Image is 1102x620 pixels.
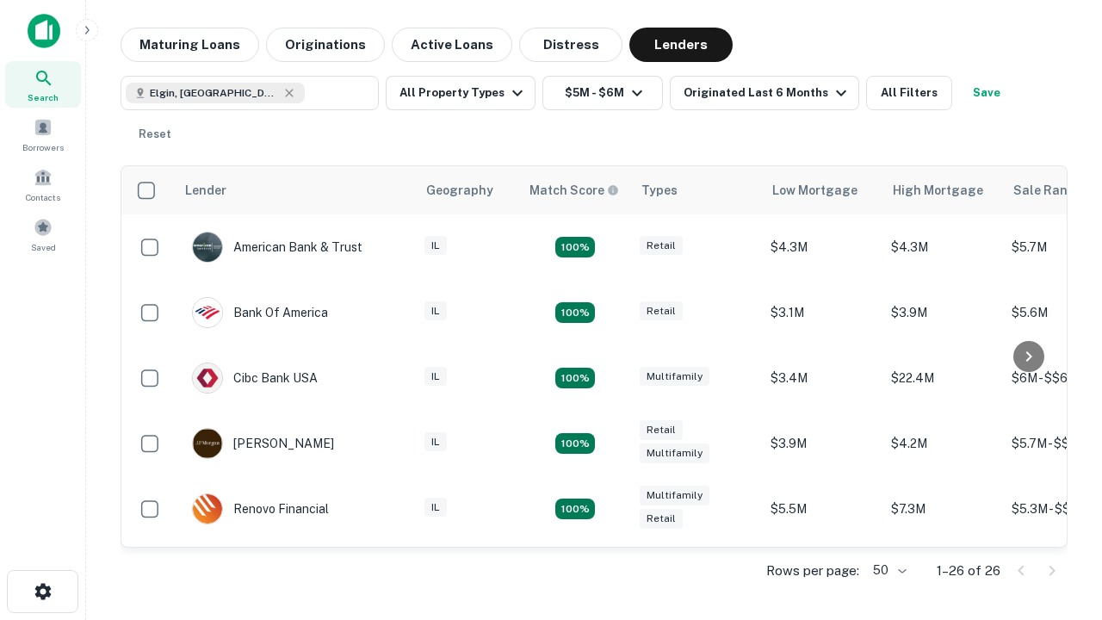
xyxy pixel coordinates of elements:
[28,90,59,104] span: Search
[424,367,447,387] div: IL
[266,28,385,62] button: Originations
[772,180,857,201] div: Low Mortgage
[640,420,683,440] div: Retail
[555,368,595,388] div: Matching Properties: 4, hasApolloMatch: undefined
[555,302,595,323] div: Matching Properties: 4, hasApolloMatch: undefined
[529,181,619,200] div: Capitalize uses an advanced AI algorithm to match your search with the best lender. The match sco...
[555,499,595,519] div: Matching Properties: 4, hasApolloMatch: undefined
[416,166,519,214] th: Geography
[121,28,259,62] button: Maturing Loans
[640,236,683,256] div: Retail
[670,76,859,110] button: Originated Last 6 Months
[5,61,81,108] a: Search
[529,181,616,200] h6: Match Score
[882,411,1003,476] td: $4.2M
[31,240,56,254] span: Saved
[519,28,622,62] button: Distress
[519,166,631,214] th: Capitalize uses an advanced AI algorithm to match your search with the best lender. The match sco...
[192,493,329,524] div: Renovo Financial
[192,363,318,394] div: Cibc Bank USA
[640,301,683,321] div: Retail
[762,345,882,411] td: $3.4M
[193,363,222,393] img: picture
[882,476,1003,542] td: $7.3M
[1016,482,1102,565] iframe: Chat Widget
[631,166,762,214] th: Types
[192,297,328,328] div: Bank Of America
[937,561,1000,581] p: 1–26 of 26
[193,494,222,524] img: picture
[193,232,222,262] img: picture
[127,117,183,152] button: Reset
[866,76,952,110] button: All Filters
[762,542,882,607] td: $2.2M
[175,166,416,214] th: Lender
[424,432,447,452] div: IL
[193,429,222,458] img: picture
[893,180,983,201] div: High Mortgage
[959,76,1014,110] button: Save your search to get updates of matches that match your search criteria.
[640,443,709,463] div: Multifamily
[882,280,1003,345] td: $3.9M
[426,180,493,201] div: Geography
[882,166,1003,214] th: High Mortgage
[629,28,733,62] button: Lenders
[762,166,882,214] th: Low Mortgage
[26,190,60,204] span: Contacts
[5,111,81,158] a: Borrowers
[882,345,1003,411] td: $22.4M
[542,76,663,110] button: $5M - $6M
[640,367,709,387] div: Multifamily
[424,236,447,256] div: IL
[5,161,81,208] a: Contacts
[5,211,81,257] a: Saved
[424,301,447,321] div: IL
[192,232,362,263] div: American Bank & Trust
[640,509,683,529] div: Retail
[22,140,64,154] span: Borrowers
[684,83,851,103] div: Originated Last 6 Months
[150,85,279,101] span: Elgin, [GEOGRAPHIC_DATA], [GEOGRAPHIC_DATA]
[641,180,678,201] div: Types
[866,558,909,583] div: 50
[882,542,1003,607] td: $3.1M
[640,486,709,505] div: Multifamily
[762,411,882,476] td: $3.9M
[882,214,1003,280] td: $4.3M
[392,28,512,62] button: Active Loans
[424,498,447,518] div: IL
[192,428,334,459] div: [PERSON_NAME]
[555,433,595,454] div: Matching Properties: 4, hasApolloMatch: undefined
[193,298,222,327] img: picture
[762,280,882,345] td: $3.1M
[762,214,882,280] td: $4.3M
[386,76,536,110] button: All Property Types
[762,476,882,542] td: $5.5M
[28,14,60,48] img: capitalize-icon.png
[555,237,595,257] div: Matching Properties: 7, hasApolloMatch: undefined
[185,180,226,201] div: Lender
[766,561,859,581] p: Rows per page:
